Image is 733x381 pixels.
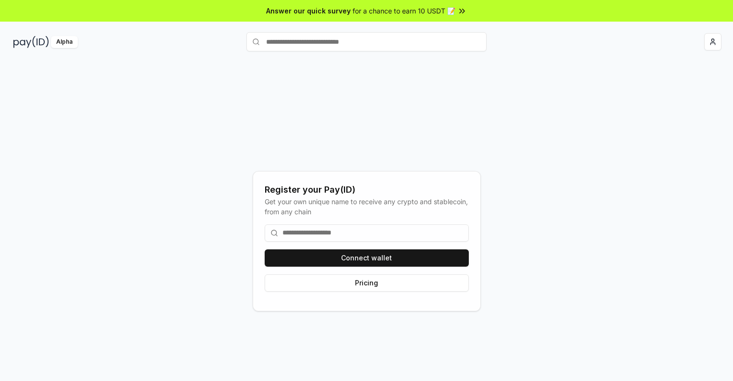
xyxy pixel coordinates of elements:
[46,36,81,48] img: pay_id
[265,183,469,197] div: Register your Pay(ID)
[353,6,455,16] span: for a chance to earn 10 USDT 📝
[265,274,469,292] button: Pricing
[83,36,110,48] div: Alpha
[12,36,44,48] img: reveel_dark
[265,197,469,217] div: Get your own unique name to receive any crypto and stablecoin, from any chain
[266,6,351,16] span: Answer our quick survey
[265,249,469,267] button: Connect wallet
